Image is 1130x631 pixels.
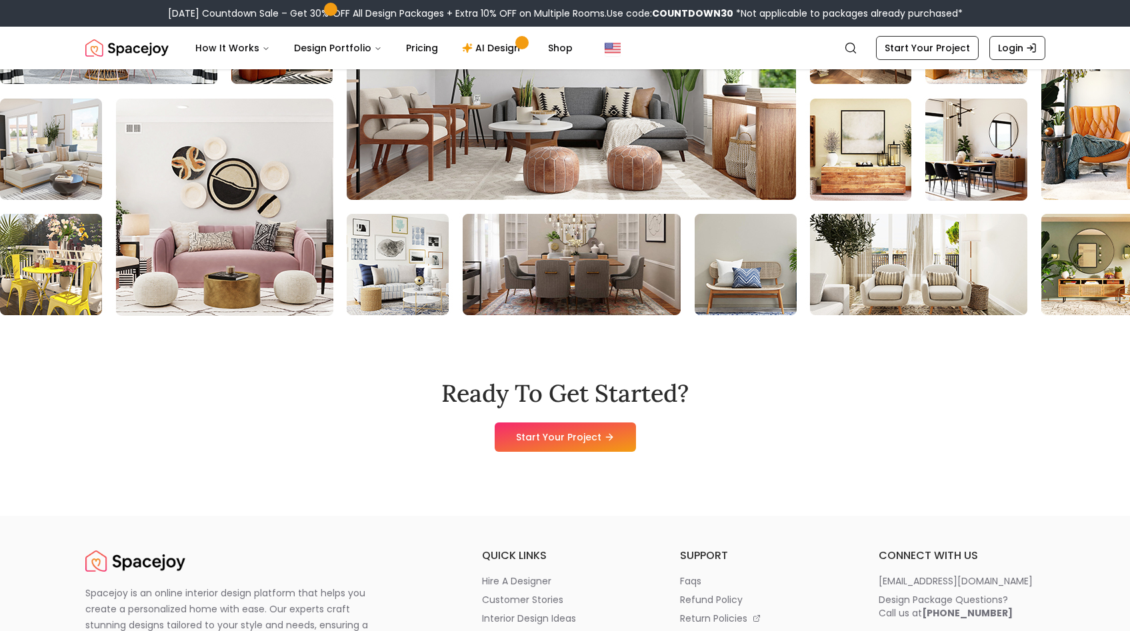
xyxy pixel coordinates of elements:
[680,574,847,588] a: faqs
[185,35,583,61] nav: Main
[922,606,1013,620] b: [PHONE_NUMBER]
[85,548,185,574] a: Spacejoy
[879,548,1045,564] h6: connect with us
[680,593,847,606] a: refund policy
[652,7,733,20] b: COUNTDOWN30
[395,35,449,61] a: Pricing
[680,612,847,625] a: return policies
[451,35,535,61] a: AI Design
[495,422,636,452] a: Start Your Project
[482,593,563,606] p: customer stories
[879,574,1033,588] p: [EMAIL_ADDRESS][DOMAIN_NAME]
[482,612,649,625] a: interior design ideas
[185,35,281,61] button: How It Works
[85,35,169,61] a: Spacejoy
[607,7,733,20] span: Use code:
[733,7,963,20] span: *Not applicable to packages already purchased*
[85,27,1045,69] nav: Global
[168,7,963,20] div: [DATE] Countdown Sale – Get 30% OFF All Design Packages + Extra 10% OFF on Multiple Rooms.
[680,612,747,625] p: return policies
[482,548,649,564] h6: quick links
[680,574,701,588] p: faqs
[441,380,689,406] h2: Ready To Get Started?
[482,574,649,588] a: hire a designer
[482,612,576,625] p: interior design ideas
[879,593,1045,620] a: Design Package Questions?Call us at[PHONE_NUMBER]
[876,36,979,60] a: Start Your Project
[680,548,847,564] h6: support
[85,35,169,61] img: Spacejoy Logo
[537,35,583,61] a: Shop
[680,593,743,606] p: refund policy
[482,574,551,588] p: hire a designer
[989,36,1045,60] a: Login
[605,40,621,56] img: United States
[879,574,1045,588] a: [EMAIL_ADDRESS][DOMAIN_NAME]
[482,593,649,606] a: customer stories
[283,35,393,61] button: Design Portfolio
[879,593,1013,620] div: Design Package Questions? Call us at
[85,548,185,574] img: Spacejoy Logo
